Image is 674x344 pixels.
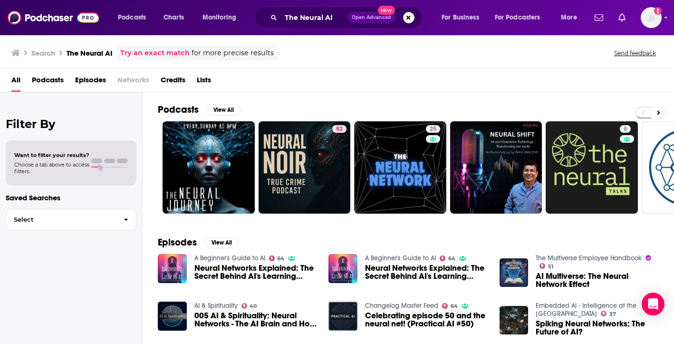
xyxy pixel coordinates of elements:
[259,121,351,214] a: 52
[426,125,440,133] a: 25
[158,254,187,283] img: Neural Networks Explained: The Secret Behind AI's Learning Power
[118,11,146,24] span: Podcasts
[440,256,455,261] a: 64
[448,256,455,261] span: 64
[281,10,347,25] input: Search podcasts, credits, & more...
[157,10,190,25] a: Charts
[264,7,432,29] div: Search podcasts, credits, & more...
[6,117,136,131] h2: Filter By
[75,72,106,92] a: Episodes
[539,263,553,269] a: 51
[14,152,89,158] span: Want to filter your results?
[451,304,458,308] span: 64
[442,11,479,24] span: For Business
[8,9,99,27] img: Podchaser - Follow, Share and Rate Podcasts
[561,11,577,24] span: More
[11,72,20,92] a: All
[365,254,436,262] a: A Beginner's Guide to AI
[111,10,158,25] button: open menu
[641,7,662,28] span: Logged in as Ruth_Nebius
[269,256,285,261] a: 64
[158,104,241,116] a: PodcastsView All
[601,311,616,316] a: 37
[365,264,488,280] a: Neural Networks Explained: The Secret Behind AI's Learning Power
[6,209,136,230] button: Select
[197,72,211,92] a: Lists
[624,125,627,134] span: 8
[328,302,357,331] img: Celebrating episode 50 and the neural net! (Practical AI #50)
[196,10,249,25] button: open menu
[194,254,265,262] a: A Beginner's Guide to AI
[194,302,238,310] a: AI & Spirituality
[641,7,662,28] button: Show profile menu
[536,302,636,318] a: Embedded AI - Intelligence at the Deep Edge
[611,49,659,57] button: Send feedback
[120,48,190,59] a: Try an exact match
[435,10,491,25] button: open menu
[202,11,236,24] span: Monitoring
[500,306,529,335] img: Spiking Neural Networks: The Future of AI?
[161,72,185,92] a: Credits
[365,312,488,328] a: Celebrating episode 50 and the neural net! (Practical AI #50)
[192,48,274,59] span: for more precise results
[32,72,64,92] a: Podcasts
[336,125,343,134] span: 52
[277,256,284,261] span: 64
[332,125,347,133] a: 52
[194,264,318,280] a: Neural Networks Explained: The Secret Behind AI's Learning Power
[31,49,55,58] h3: Search
[158,302,187,331] img: 005 AI & Spirituality: Neural Networks - The AI Brain and How It Thinks
[641,7,662,28] img: User Profile
[365,302,438,310] a: Changelog Master Feed
[536,320,659,336] a: Spiking Neural Networks: The Future of AI?
[241,303,257,309] a: 40
[6,216,116,223] span: Select
[500,258,529,287] img: AI Multiverse: The Neural Network Effect
[328,254,357,283] img: Neural Networks Explained: The Secret Behind AI's Learning Power
[204,237,239,248] button: View All
[536,272,659,288] a: AI Multiverse: The Neural Network Effect
[352,15,391,20] span: Open Advanced
[250,304,257,308] span: 40
[554,10,589,25] button: open menu
[442,303,458,309] a: 64
[158,104,199,116] h2: Podcasts
[620,125,631,133] a: 8
[354,121,446,214] a: 25
[378,6,395,15] span: New
[194,312,318,328] a: 005 AI & Spirituality: Neural Networks - The AI Brain and How It Thinks
[548,265,553,269] span: 51
[67,49,113,58] h3: The Neural AI
[117,72,149,92] span: Networks
[546,121,638,214] a: 8
[6,193,136,202] p: Saved Searches
[347,12,395,23] button: Open AdvancedNew
[164,11,184,24] span: Charts
[206,104,241,116] button: View All
[642,293,664,315] div: Open Intercom Messenger
[430,125,436,134] span: 25
[615,10,629,26] a: Show notifications dropdown
[489,10,554,25] button: open menu
[654,7,662,15] svg: Add a profile image
[609,312,616,316] span: 37
[14,161,89,175] span: Choose a tab above to access filters.
[158,236,197,248] h2: Episodes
